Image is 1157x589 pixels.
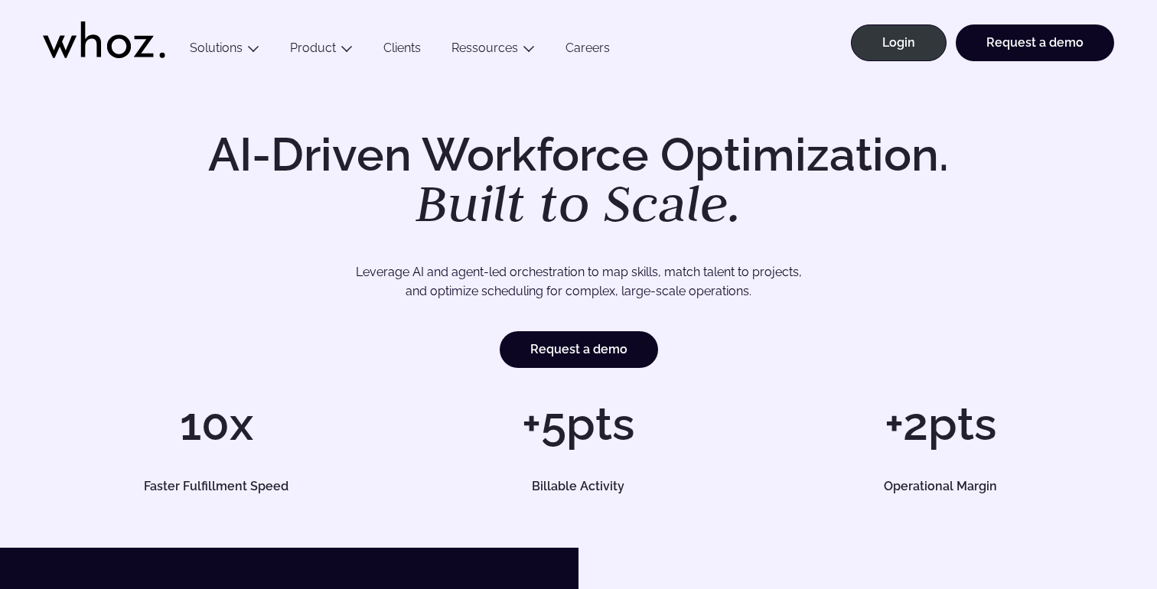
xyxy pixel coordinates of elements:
[416,169,741,236] em: Built to Scale.
[43,401,389,447] h1: 10x
[96,262,1061,301] p: Leverage AI and agent-led orchestration to map skills, match talent to projects, and optimize sch...
[956,24,1114,61] a: Request a demo
[1056,488,1136,568] iframe: Chatbot
[60,480,373,493] h5: Faster Fulfillment Speed
[187,132,970,229] h1: AI-Driven Workforce Optimization.
[550,41,625,61] a: Careers
[275,41,368,61] button: Product
[368,41,436,61] a: Clients
[290,41,336,55] a: Product
[422,480,735,493] h5: Billable Activity
[405,401,751,447] h1: +5pts
[784,480,1097,493] h5: Operational Margin
[768,401,1114,447] h1: +2pts
[451,41,518,55] a: Ressources
[174,41,275,61] button: Solutions
[851,24,947,61] a: Login
[500,331,658,368] a: Request a demo
[436,41,550,61] button: Ressources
